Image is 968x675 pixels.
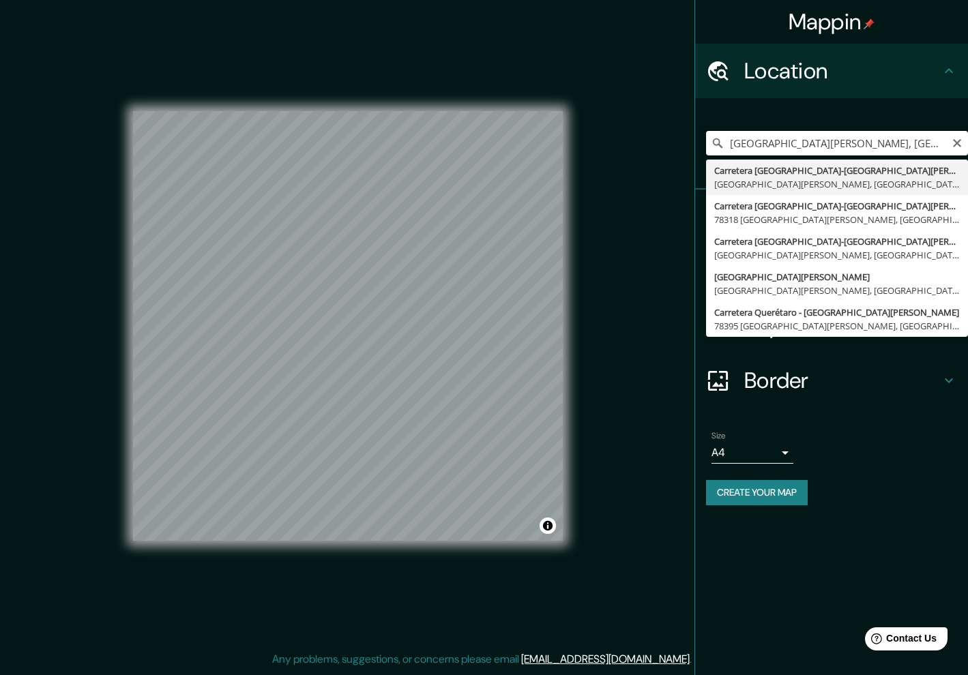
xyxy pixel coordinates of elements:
[744,312,941,340] h4: Layout
[714,164,960,177] div: Carretera [GEOGRAPHIC_DATA]-[GEOGRAPHIC_DATA][PERSON_NAME]
[706,480,808,505] button: Create your map
[695,190,968,244] div: Pins
[744,367,941,394] h4: Border
[714,213,960,226] div: 78318 [GEOGRAPHIC_DATA][PERSON_NAME], [GEOGRAPHIC_DATA][PERSON_NAME], [GEOGRAPHIC_DATA]
[695,44,968,98] div: Location
[272,651,692,667] p: Any problems, suggestions, or concerns please email .
[714,199,960,213] div: Carretera [GEOGRAPHIC_DATA]-[GEOGRAPHIC_DATA][PERSON_NAME]
[864,18,875,29] img: pin-icon.png
[706,131,968,155] input: Pick your city or area
[540,517,556,534] button: Toggle attribution
[714,319,960,333] div: 78395 [GEOGRAPHIC_DATA][PERSON_NAME], [GEOGRAPHIC_DATA][PERSON_NAME], [GEOGRAPHIC_DATA]
[714,235,960,248] div: Carretera [GEOGRAPHIC_DATA]-[GEOGRAPHIC_DATA][PERSON_NAME]
[712,442,793,464] div: A4
[744,57,941,85] h4: Location
[695,353,968,408] div: Border
[789,8,875,35] h4: Mappin
[714,270,960,284] div: [GEOGRAPHIC_DATA][PERSON_NAME]
[952,136,963,149] button: Clear
[692,651,694,667] div: .
[714,248,960,262] div: [GEOGRAPHIC_DATA][PERSON_NAME], [GEOGRAPHIC_DATA][PERSON_NAME], [GEOGRAPHIC_DATA]
[712,430,726,442] label: Size
[714,177,960,191] div: [GEOGRAPHIC_DATA][PERSON_NAME], [GEOGRAPHIC_DATA][PERSON_NAME], [GEOGRAPHIC_DATA]
[714,305,960,319] div: Carretera Querétaro - [GEOGRAPHIC_DATA][PERSON_NAME]
[521,652,690,666] a: [EMAIL_ADDRESS][DOMAIN_NAME]
[694,651,696,667] div: .
[714,284,960,297] div: [GEOGRAPHIC_DATA][PERSON_NAME], [GEOGRAPHIC_DATA]
[847,622,953,660] iframe: Help widget launcher
[695,299,968,353] div: Layout
[695,244,968,299] div: Style
[133,111,563,541] canvas: Map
